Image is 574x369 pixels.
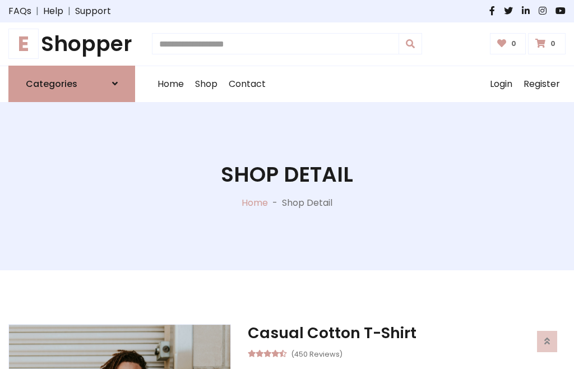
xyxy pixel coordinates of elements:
[26,79,77,89] h6: Categories
[548,39,558,49] span: 0
[8,31,135,57] h1: Shopper
[282,196,332,210] p: Shop Detail
[508,39,519,49] span: 0
[189,66,223,102] a: Shop
[518,66,566,102] a: Register
[31,4,43,18] span: |
[490,33,526,54] a: 0
[63,4,75,18] span: |
[291,347,342,360] small: (450 Reviews)
[221,162,353,187] h1: Shop Detail
[268,196,282,210] p: -
[8,29,39,59] span: E
[484,66,518,102] a: Login
[242,196,268,209] a: Home
[528,33,566,54] a: 0
[223,66,271,102] a: Contact
[43,4,63,18] a: Help
[75,4,111,18] a: Support
[152,66,189,102] a: Home
[248,324,566,342] h3: Casual Cotton T-Shirt
[8,31,135,57] a: EShopper
[8,4,31,18] a: FAQs
[8,66,135,102] a: Categories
